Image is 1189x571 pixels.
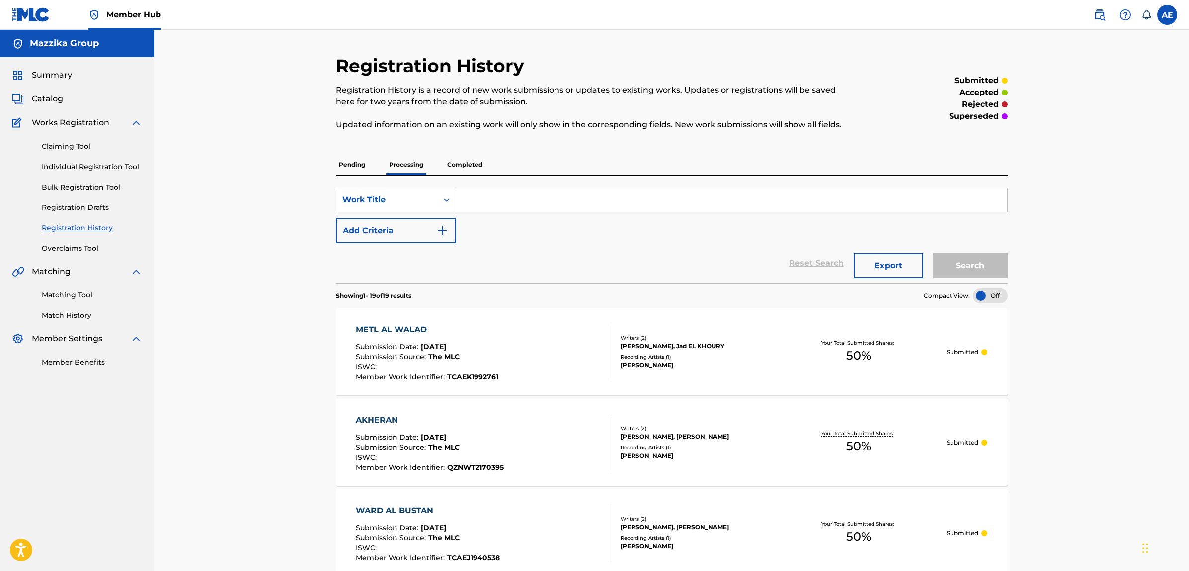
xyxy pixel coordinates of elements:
span: TCAEJ1940538 [447,553,500,562]
div: Recording Artists ( 1 ) [621,534,771,542]
p: superseded [949,110,999,122]
p: Registration History is a record of new work submissions or updates to existing works. Updates or... [336,84,853,108]
span: ISWC : [356,543,379,552]
span: 50 % [846,437,871,455]
a: CatalogCatalog [12,93,63,105]
span: Submission Source : [356,533,428,542]
p: rejected [962,98,999,110]
form: Search Form [336,188,1008,283]
div: Writers ( 2 ) [621,334,771,342]
h5: Mazzika Group [30,38,99,49]
div: [PERSON_NAME] [621,451,771,460]
span: [DATE] [421,342,446,351]
p: Submitted [947,529,978,538]
img: expand [130,266,142,278]
div: [PERSON_NAME] [621,361,771,370]
a: AKHERANSubmission Date:[DATE]Submission Source:The MLCISWC:Member Work Identifier:QZNWT2170395Wri... [336,399,1008,486]
a: Registration Drafts [42,202,142,213]
div: Drag [1142,533,1148,563]
iframe: Resource Center [1161,392,1189,473]
div: Recording Artists ( 1 ) [621,353,771,361]
div: AKHERAN [356,414,504,426]
img: Summary [12,69,24,81]
span: Member Settings [32,333,102,345]
img: MLC Logo [12,7,50,22]
div: [PERSON_NAME] [621,542,771,551]
a: Claiming Tool [42,141,142,152]
div: Work Title [342,194,432,206]
a: Matching Tool [42,290,142,300]
div: Notifications [1141,10,1151,20]
span: QZNWT2170395 [447,463,504,472]
button: Add Criteria [336,218,456,243]
img: Matching [12,266,24,278]
p: Showing 1 - 19 of 19 results [336,291,411,300]
a: SummarySummary [12,69,72,81]
div: Writers ( 2 ) [621,515,771,523]
p: submitted [954,75,999,87]
span: Submission Source : [356,352,428,361]
span: 50 % [846,528,871,546]
p: Processing [386,154,426,175]
h2: Registration History [336,55,529,77]
span: ISWC : [356,362,379,371]
p: Your Total Submitted Shares: [821,520,896,528]
span: Member Work Identifier : [356,463,447,472]
span: Member Work Identifier : [356,553,447,562]
span: Matching [32,266,71,278]
a: METL AL WALADSubmission Date:[DATE]Submission Source:The MLCISWC:Member Work Identifier:TCAEK1992... [336,308,1008,395]
a: Bulk Registration Tool [42,182,142,192]
span: Submission Date : [356,342,421,351]
p: Updated information on an existing work will only show in the corresponding fields. New work subm... [336,119,853,131]
span: ISWC : [356,453,379,462]
button: Export [854,253,923,278]
img: help [1119,9,1131,21]
p: Your Total Submitted Shares: [821,430,896,437]
p: Submitted [947,438,978,447]
img: Top Rightsholder [88,9,100,21]
img: 9d2ae6d4665cec9f34b9.svg [436,225,448,237]
span: Member Work Identifier : [356,372,447,381]
p: accepted [959,87,999,98]
div: Recording Artists ( 1 ) [621,444,771,451]
div: METL AL WALAD [356,324,498,336]
div: [PERSON_NAME], [PERSON_NAME] [621,523,771,532]
p: Pending [336,154,368,175]
a: Member Benefits [42,357,142,368]
div: [PERSON_NAME], [PERSON_NAME] [621,432,771,441]
div: [PERSON_NAME], Jad EL KHOURY [621,342,771,351]
span: Submission Source : [356,443,428,452]
a: Overclaims Tool [42,243,142,254]
span: Catalog [32,93,63,105]
img: expand [130,333,142,345]
span: [DATE] [421,523,446,532]
span: Works Registration [32,117,109,129]
a: Registration History [42,223,142,233]
img: expand [130,117,142,129]
span: The MLC [428,533,460,542]
span: [DATE] [421,433,446,442]
span: 50 % [846,347,871,365]
iframe: Chat Widget [1139,523,1189,571]
img: Member Settings [12,333,24,345]
p: Submitted [947,348,978,357]
a: Individual Registration Tool [42,162,142,172]
a: Public Search [1090,5,1110,25]
span: The MLC [428,443,460,452]
span: Member Hub [106,9,161,20]
p: Your Total Submitted Shares: [821,339,896,347]
span: TCAEK1992761 [447,372,498,381]
div: User Menu [1157,5,1177,25]
img: Catalog [12,93,24,105]
span: Compact View [924,291,968,300]
a: Match History [42,310,142,321]
img: Works Registration [12,117,25,129]
span: Submission Date : [356,523,421,532]
span: Submission Date : [356,433,421,442]
span: The MLC [428,352,460,361]
span: Summary [32,69,72,81]
div: Help [1115,5,1135,25]
div: WARD AL BUSTAN [356,505,500,517]
div: Writers ( 2 ) [621,425,771,432]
